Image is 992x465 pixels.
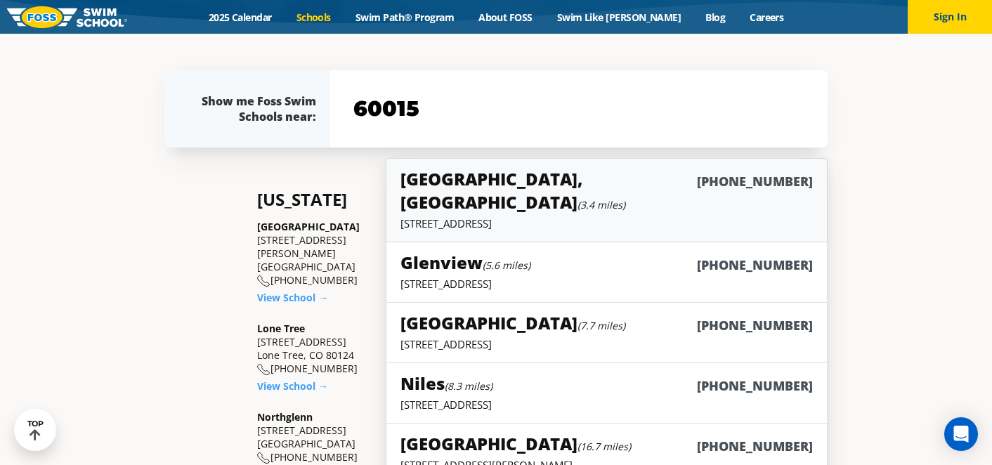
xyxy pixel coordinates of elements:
[693,11,738,24] a: Blog
[350,89,808,129] input: YOUR ZIP CODE
[445,379,492,393] small: (8.3 miles)
[386,158,828,242] a: [GEOGRAPHIC_DATA], [GEOGRAPHIC_DATA](3.4 miles)[PHONE_NUMBER][STREET_ADDRESS]
[386,302,828,363] a: [GEOGRAPHIC_DATA](7.7 miles)[PHONE_NUMBER][STREET_ADDRESS]
[577,319,625,332] small: (7.7 miles)
[196,11,284,24] a: 2025 Calendar
[466,11,545,24] a: About FOSS
[284,11,343,24] a: Schools
[400,216,813,230] p: [STREET_ADDRESS]
[697,256,813,274] h6: [PHONE_NUMBER]
[697,438,813,455] h6: [PHONE_NUMBER]
[343,11,466,24] a: Swim Path® Program
[27,419,44,441] div: TOP
[577,440,631,453] small: (16.7 miles)
[697,377,813,395] h6: [PHONE_NUMBER]
[400,277,813,291] p: [STREET_ADDRESS]
[697,317,813,334] h6: [PHONE_NUMBER]
[400,398,813,412] p: [STREET_ADDRESS]
[7,6,127,28] img: FOSS Swim School Logo
[386,362,828,424] a: Niles(8.3 miles)[PHONE_NUMBER][STREET_ADDRESS]
[544,11,693,24] a: Swim Like [PERSON_NAME]
[400,167,697,214] h5: [GEOGRAPHIC_DATA], [GEOGRAPHIC_DATA]
[192,93,316,124] div: Show me Foss Swim Schools near:
[400,337,813,351] p: [STREET_ADDRESS]
[386,242,828,303] a: Glenview(5.6 miles)[PHONE_NUMBER][STREET_ADDRESS]
[483,258,530,272] small: (5.6 miles)
[400,432,631,455] h5: [GEOGRAPHIC_DATA]
[738,11,796,24] a: Careers
[577,198,625,211] small: (3.4 miles)
[944,417,978,451] div: Open Intercom Messenger
[400,311,625,334] h5: [GEOGRAPHIC_DATA]
[697,173,813,214] h6: [PHONE_NUMBER]
[400,251,530,274] h5: Glenview
[400,372,492,395] h5: Niles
